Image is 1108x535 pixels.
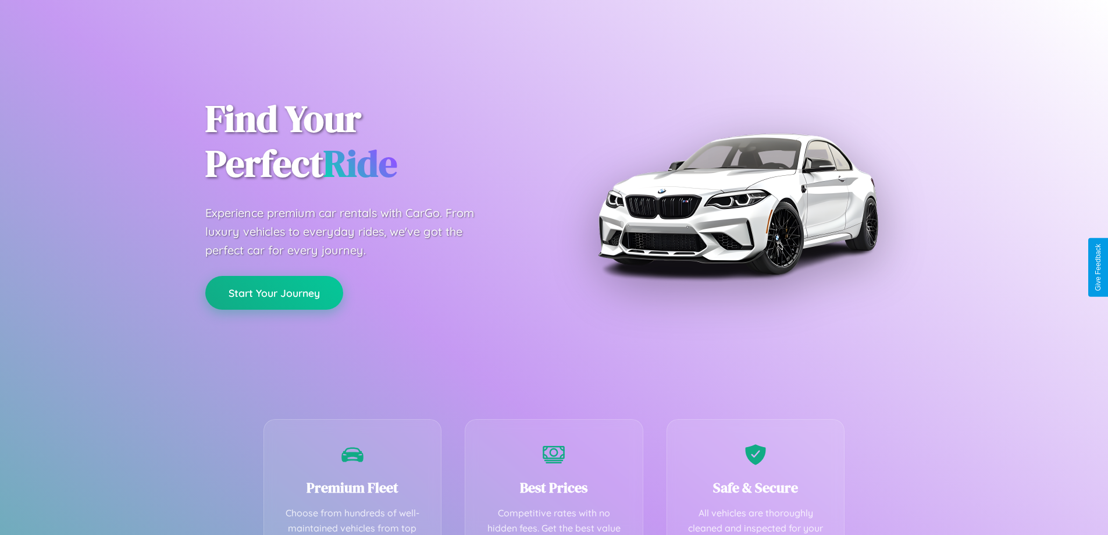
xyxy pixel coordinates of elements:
p: Experience premium car rentals with CarGo. From luxury vehicles to everyday rides, we've got the ... [205,204,496,260]
h1: Find Your Perfect [205,97,537,186]
h3: Safe & Secure [685,478,827,497]
h3: Premium Fleet [282,478,424,497]
button: Start Your Journey [205,276,343,310]
h3: Best Prices [483,478,625,497]
span: Ride [323,138,397,189]
img: Premium BMW car rental vehicle [592,58,883,349]
div: Give Feedback [1094,244,1102,291]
